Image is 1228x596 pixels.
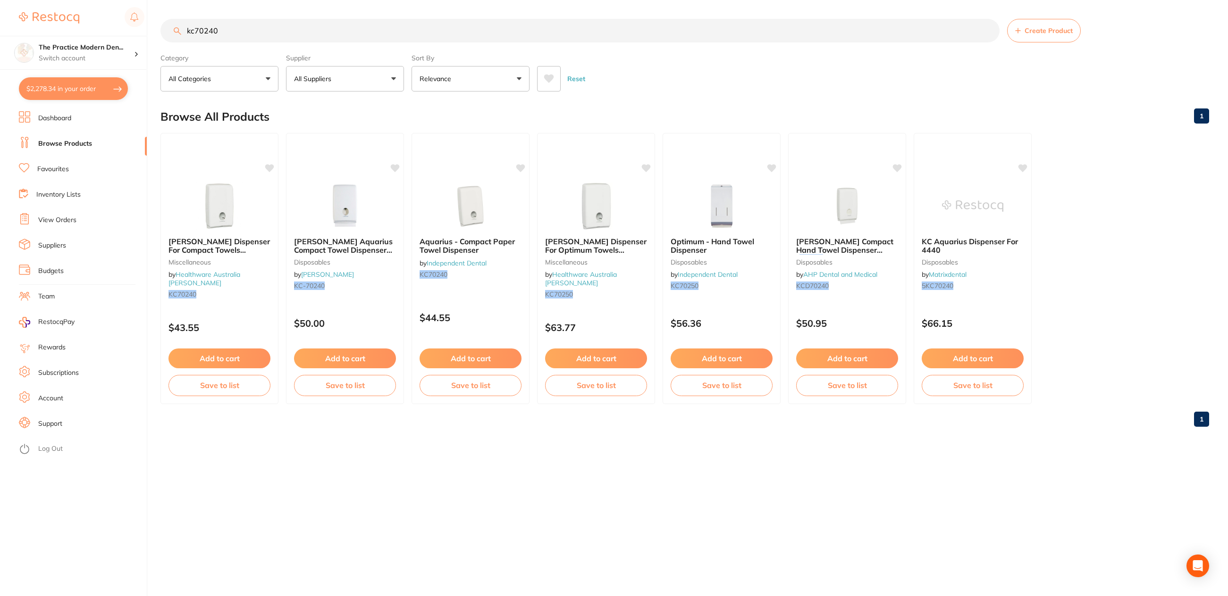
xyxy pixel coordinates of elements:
em: KC70250 [671,281,698,290]
button: $2,278.34 in your order [19,77,128,100]
span: by [671,270,738,279]
label: Category [160,54,278,62]
label: Supplier [286,54,404,62]
p: $63.77 [545,322,647,333]
a: Subscriptions [38,368,79,378]
button: Add to cart [671,348,773,368]
a: Suppliers [38,241,66,250]
b: Kimberly Clarke Dispenser For Compact Towels KC4440 [168,237,270,255]
b: Kimberly Clark Compact Hand Towel Dispenser - 70240 [796,237,898,255]
button: Log Out [19,442,144,457]
h4: The Practice Modern Dentistry and Facial Aesthetics [39,43,134,52]
button: Add to cart [420,348,521,368]
h2: Browse All Products [160,110,269,124]
em: KCD70240 [796,281,829,290]
em: KC-70240 [294,281,325,290]
img: Kimberly Clark Compact Hand Towel Dispenser - 70240 [816,182,878,230]
p: Switch account [39,54,134,63]
button: Save to list [294,375,396,396]
span: Create Product [1025,27,1073,34]
button: Add to cart [922,348,1024,368]
img: Aquarius - Compact Paper Towel Dispenser [440,182,501,230]
a: Independent Dental [427,259,487,267]
button: Add to cart [168,348,270,368]
button: Save to list [671,375,773,396]
b: Kimberly Clarke Dispenser For Optimum Towels KC4456 And KC4457 [545,237,647,255]
button: Reset [564,66,588,91]
p: $56.36 [671,318,773,329]
small: disposables [294,258,396,266]
p: $50.00 [294,318,396,329]
img: Kimberly Clarke Dispenser For Compact Towels KC4440 [189,182,250,230]
a: Support [38,419,62,429]
button: Add to cart [545,348,647,368]
a: 1 [1194,107,1209,125]
img: KC Aquarius Dispenser For 4440 [942,182,1003,230]
button: All Suppliers [286,66,404,91]
a: Budgets [38,266,64,276]
a: Team [38,292,55,301]
a: 1 [1194,410,1209,429]
span: KC Aquarius Dispenser For 4440 [922,237,1018,255]
em: 5KC70240 [922,281,953,290]
a: Independent Dental [678,270,738,279]
a: Dashboard [38,114,71,123]
em: 70240 [799,254,823,264]
em: KC70250 [545,290,573,298]
small: Miscellaneous [545,258,647,266]
p: $50.95 [796,318,898,329]
a: Rewards [38,343,66,352]
a: View Orders [38,215,76,225]
img: The Practice Modern Dentistry and Facial Aesthetics [15,43,34,62]
a: AHP Dental and Medical [803,270,877,279]
p: $44.55 [420,312,521,323]
input: Search Products [160,19,1000,42]
p: Relevance [420,74,455,83]
span: by [168,270,240,287]
a: RestocqPay [19,317,75,328]
span: [PERSON_NAME] Dispenser For Optimum Towels KC4456 And KC4457 [545,237,647,264]
small: disposables [671,258,773,266]
em: KC70240 [420,270,447,279]
span: by [796,270,877,279]
p: $66.15 [922,318,1024,329]
p: All Suppliers [294,74,335,83]
a: Matrixdental [929,270,967,279]
button: Save to list [796,375,898,396]
button: Add to cart [796,348,898,368]
img: Restocq Logo [19,12,79,24]
img: Kimberly-Clark Aquarius Compact Towel Dispenser for 4440, 5855 and 4444 [314,182,376,230]
span: by [545,270,617,287]
small: disposables [922,258,1024,266]
b: Kimberly-Clark Aquarius Compact Towel Dispenser for 4440, 5855 and 4444 [294,237,396,255]
img: RestocqPay [19,317,30,328]
span: RestocqPay [38,317,75,327]
span: by [294,270,354,279]
img: Optimum - Hand Towel Dispenser [691,182,752,230]
a: Log Out [38,444,63,454]
span: by [922,270,967,279]
button: Create Product [1007,19,1081,42]
a: [PERSON_NAME] [301,270,354,279]
p: $43.55 [168,322,270,333]
a: Healthware Australia [PERSON_NAME] [545,270,617,287]
span: [PERSON_NAME] Dispenser For Compact Towels KC4440 [168,237,270,264]
span: Optimum - Hand Towel Dispenser [671,237,754,255]
small: Miscellaneous [168,258,270,266]
a: Inventory Lists [36,190,81,199]
p: All Categories [168,74,215,83]
button: Add to cart [294,348,396,368]
span: [PERSON_NAME] Compact Hand Towel Dispenser - [796,237,893,264]
em: KC70240 [168,290,196,298]
small: disposables [796,258,898,266]
a: Browse Products [38,139,92,149]
label: Sort By [412,54,530,62]
span: [PERSON_NAME] Aquarius Compact Towel Dispenser for 4440, 5855 and 4444 [294,237,393,264]
a: Restocq Logo [19,7,79,29]
b: Optimum - Hand Towel Dispenser [671,237,773,255]
span: by [420,259,487,267]
span: Aquarius - Compact Paper Towel Dispenser [420,237,515,255]
b: KC Aquarius Dispenser For 4440 [922,237,1024,255]
img: Kimberly Clarke Dispenser For Optimum Towels KC4456 And KC4457 [565,182,627,230]
button: Save to list [545,375,647,396]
